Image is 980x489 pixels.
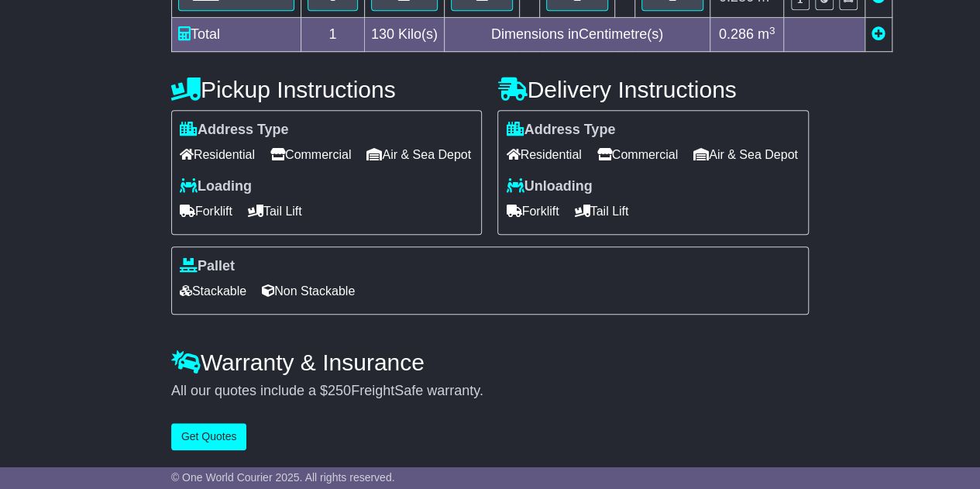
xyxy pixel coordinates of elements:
[171,423,247,450] button: Get Quotes
[506,178,592,195] label: Unloading
[180,178,252,195] label: Loading
[328,383,351,398] span: 250
[506,143,581,167] span: Residential
[248,199,302,223] span: Tail Lift
[364,18,444,52] td: Kilo(s)
[597,143,678,167] span: Commercial
[171,77,483,102] h4: Pickup Instructions
[872,26,885,42] a: Add new item
[506,122,615,139] label: Address Type
[444,18,710,52] td: Dimensions in Centimetre(s)
[769,25,775,36] sup: 3
[270,143,351,167] span: Commercial
[180,258,235,275] label: Pallet
[262,279,355,303] span: Non Stackable
[758,26,775,42] span: m
[371,26,394,42] span: 130
[574,199,628,223] span: Tail Lift
[180,279,246,303] span: Stackable
[171,18,301,52] td: Total
[366,143,471,167] span: Air & Sea Depot
[693,143,798,167] span: Air & Sea Depot
[719,26,754,42] span: 0.286
[171,350,809,375] h4: Warranty & Insurance
[171,383,809,400] div: All our quotes include a $ FreightSafe warranty.
[497,77,809,102] h4: Delivery Instructions
[180,122,289,139] label: Address Type
[506,199,559,223] span: Forklift
[180,143,255,167] span: Residential
[301,18,364,52] td: 1
[171,471,395,484] span: © One World Courier 2025. All rights reserved.
[180,199,232,223] span: Forklift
